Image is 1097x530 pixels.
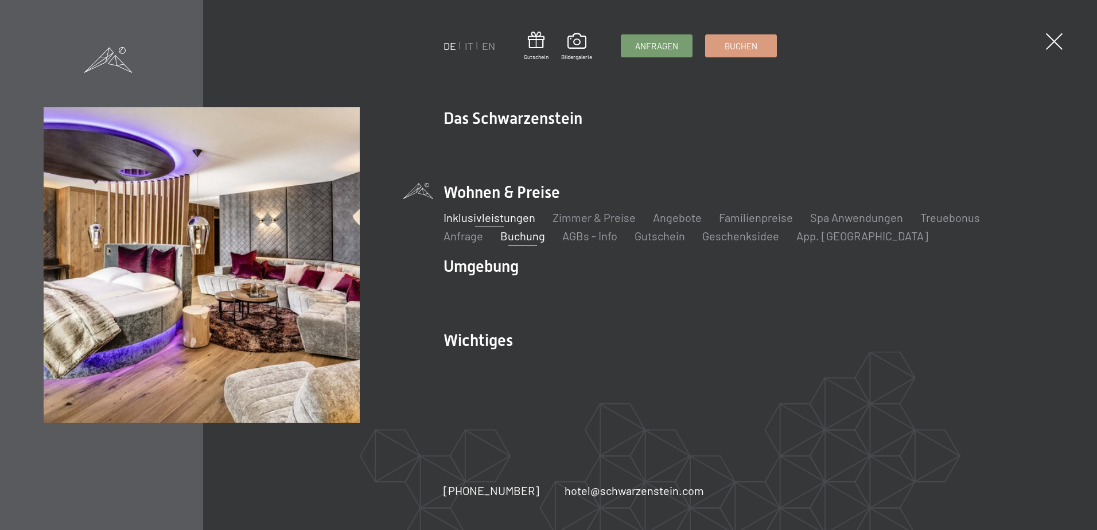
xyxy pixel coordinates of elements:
a: IT [465,40,473,52]
a: hotel@schwarzenstein.com [565,482,704,498]
a: AGBs - Info [562,229,617,243]
a: App. [GEOGRAPHIC_DATA] [796,229,928,243]
a: Treuebonus [920,211,980,224]
a: Buchen [706,35,776,57]
a: Gutschein [524,32,548,61]
a: Buchung [500,229,545,243]
a: DE [444,40,456,52]
span: Gutschein [524,53,548,61]
a: Familienpreise [719,211,793,224]
a: Anfragen [621,35,692,57]
a: [PHONE_NUMBER] [444,482,539,498]
a: EN [482,40,495,52]
span: Anfragen [635,40,678,52]
a: Angebote [653,211,702,224]
span: Bildergalerie [561,53,592,61]
a: Anfrage [444,229,483,243]
a: Inklusivleistungen [444,211,535,224]
span: Buchen [725,40,757,52]
span: [PHONE_NUMBER] [444,484,539,497]
a: Gutschein [635,229,685,243]
a: Zimmer & Preise [553,211,636,224]
a: Geschenksidee [702,229,779,243]
a: Bildergalerie [561,33,592,61]
a: Spa Anwendungen [810,211,903,224]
